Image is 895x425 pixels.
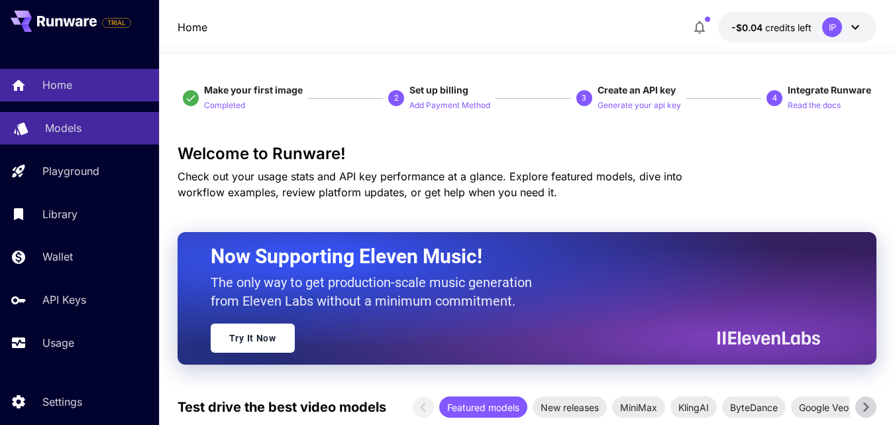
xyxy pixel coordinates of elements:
[42,163,99,179] p: Playground
[788,99,841,112] p: Read the docs
[178,397,386,417] p: Test drive the best video models
[788,84,871,95] span: Integrate Runware
[211,273,542,310] p: The only way to get production-scale music generation from Eleven Labs without a minimum commitment.
[598,84,676,95] span: Create an API key
[45,120,81,136] p: Models
[211,244,810,269] h2: Now Supporting Eleven Music!
[211,324,295,353] a: Try It Now
[204,99,245,112] p: Completed
[42,335,74,351] p: Usage
[670,400,717,414] span: KlingAI
[765,22,812,33] span: credits left
[102,15,131,30] span: Add your payment card to enable full platform functionality.
[582,92,586,104] p: 3
[439,400,527,414] span: Featured models
[178,145,876,163] h3: Welcome to Runware!
[533,400,607,414] span: New releases
[178,19,207,35] a: Home
[178,19,207,35] nav: breadcrumb
[670,396,717,418] div: KlingAI
[788,97,841,113] button: Read the docs
[722,396,786,418] div: ByteDance
[42,77,72,93] p: Home
[42,394,82,410] p: Settings
[612,400,665,414] span: MiniMax
[409,84,468,95] span: Set up billing
[791,400,857,414] span: Google Veo
[791,396,857,418] div: Google Veo
[409,99,490,112] p: Add Payment Method
[598,99,681,112] p: Generate your api key
[42,292,86,308] p: API Keys
[822,17,842,37] div: IP
[204,97,245,113] button: Completed
[439,396,527,418] div: Featured models
[178,170,682,199] span: Check out your usage stats and API key performance at a glance. Explore featured models, dive int...
[598,97,681,113] button: Generate your api key
[394,92,399,104] p: 2
[731,22,765,33] span: -$0.04
[409,97,490,113] button: Add Payment Method
[772,92,777,104] p: 4
[722,400,786,414] span: ByteDance
[42,206,78,222] p: Library
[204,84,303,95] span: Make your first image
[612,396,665,418] div: MiniMax
[718,12,876,42] button: -$0.0361IP
[731,21,812,34] div: -$0.0361
[42,249,73,265] p: Wallet
[103,18,131,28] span: TRIAL
[533,396,607,418] div: New releases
